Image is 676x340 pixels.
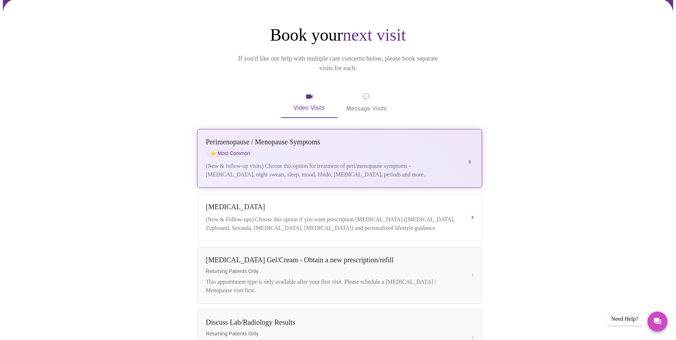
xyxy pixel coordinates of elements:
button: [MEDICAL_DATA](New & Follow-ups) Choose this option if you want prescription [MEDICAL_DATA] ([MED... [197,194,482,241]
h1: Book your [196,25,481,45]
div: [MEDICAL_DATA] [206,203,459,211]
button: [MEDICAL_DATA] Gel/Cream - Obtain a new prescription/refillReturning Patients OnlyThis appointmen... [197,247,482,304]
span: Message Visits [346,92,387,114]
span: Video Visits [289,92,329,113]
div: [MEDICAL_DATA] Gel/Cream - Obtain a new prescription/refill [206,256,459,264]
div: This appointment type is only available after your first visit. Please schedule a [MEDICAL_DATA] ... [206,278,459,295]
span: star [210,150,216,156]
button: Messages [647,311,667,331]
button: Perimenopause / Menopause SymptomsstarMost Common(New & follow-up visits) Choose this option for ... [197,129,482,188]
span: next visit [343,25,406,44]
span: message [363,92,370,102]
div: Discuss Lab/Radiology Results [206,318,459,326]
span: Returning Patients Only [206,268,459,274]
p: If you'd like our help with multiple care concerns below, please book separate visits for each. [228,54,448,73]
div: (New & follow-up visits) Choose this option for treatment of peri/menopause symptoms - [MEDICAL_D... [206,162,459,179]
div: Perimenopause / Menopause Symptoms [206,138,459,146]
span: Most Common [206,149,254,158]
span: Returning Patients Only [206,331,459,336]
div: (New & Follow-ups) Choose this option if you want prescription [MEDICAL_DATA] ([MEDICAL_DATA], Ze... [206,215,459,232]
div: Need Help? [608,312,642,326]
